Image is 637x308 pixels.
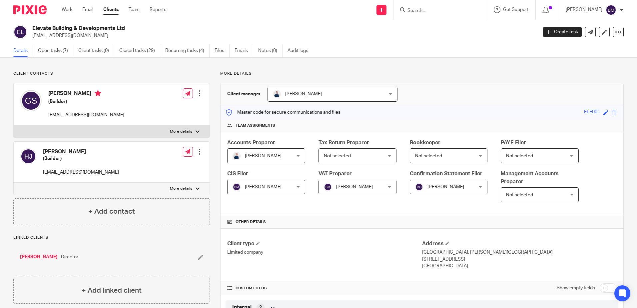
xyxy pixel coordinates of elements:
[318,140,369,145] span: Tax Return Preparer
[245,154,282,158] span: [PERSON_NAME]
[422,240,617,247] h4: Address
[61,254,78,260] span: Director
[165,44,210,57] a: Recurring tasks (4)
[62,6,72,13] a: Work
[227,286,422,291] h4: CUSTOM FIELDS
[20,148,36,164] img: svg%3E
[543,27,582,37] a: Create task
[215,44,230,57] a: Files
[82,285,142,296] h4: + Add linked client
[557,285,595,291] label: Show empty fields
[427,185,464,189] span: [PERSON_NAME]
[407,8,467,14] input: Search
[422,256,617,263] p: [STREET_ADDRESS]
[501,171,559,184] span: Management Accounts Preparer
[170,186,192,191] p: More details
[32,25,433,32] h2: Elevate Building & Developments Ltd
[227,240,422,247] h4: Client type
[415,154,442,158] span: Not selected
[288,44,313,57] a: Audit logs
[410,171,482,176] span: Confirmation Statement Filer
[43,148,119,155] h4: [PERSON_NAME]
[236,123,275,128] span: Team assignments
[227,171,248,176] span: CIS Filer
[233,183,241,191] img: svg%3E
[227,140,275,145] span: Accounts Preparer
[48,112,124,118] p: [EMAIL_ADDRESS][DOMAIN_NAME]
[258,44,283,57] a: Notes (0)
[170,129,192,134] p: More details
[82,6,93,13] a: Email
[235,44,253,57] a: Emails
[43,155,119,162] h5: (Builder)
[324,154,351,158] span: Not selected
[422,249,617,256] p: [GEOGRAPHIC_DATA], [PERSON_NAME][GEOGRAPHIC_DATA]
[318,171,352,176] span: VAT Preparer
[324,183,332,191] img: svg%3E
[506,193,533,197] span: Not selected
[584,109,600,116] div: ELE001
[20,90,42,111] img: svg%3E
[336,185,373,189] span: [PERSON_NAME]
[606,5,616,15] img: svg%3E
[422,263,617,269] p: [GEOGRAPHIC_DATA]
[119,44,160,57] a: Closed tasks (29)
[129,6,140,13] a: Team
[48,98,124,105] h5: (Builder)
[410,140,440,145] span: Bookkeeper
[43,169,119,176] p: [EMAIL_ADDRESS][DOMAIN_NAME]
[233,152,241,160] img: MC_T&CO-3.jpg
[13,25,27,39] img: svg%3E
[236,219,266,225] span: Other details
[566,6,602,13] p: [PERSON_NAME]
[38,44,73,57] a: Open tasks (7)
[88,206,135,217] h4: + Add contact
[13,44,33,57] a: Details
[13,5,47,14] img: Pixie
[285,92,322,96] span: [PERSON_NAME]
[48,90,124,98] h4: [PERSON_NAME]
[273,90,281,98] img: MC_T&CO-3.jpg
[227,91,261,97] h3: Client manager
[150,6,166,13] a: Reports
[13,71,210,76] p: Client contacts
[501,140,526,145] span: PAYE Filer
[506,154,533,158] span: Not selected
[226,109,340,116] p: Master code for secure communications and files
[103,6,119,13] a: Clients
[20,254,58,260] a: [PERSON_NAME]
[78,44,114,57] a: Client tasks (0)
[220,71,624,76] p: More details
[95,90,101,97] i: Primary
[227,249,422,256] p: Limited company
[503,7,529,12] span: Get Support
[32,32,533,39] p: [EMAIL_ADDRESS][DOMAIN_NAME]
[415,183,423,191] img: svg%3E
[245,185,282,189] span: [PERSON_NAME]
[13,235,210,240] p: Linked clients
